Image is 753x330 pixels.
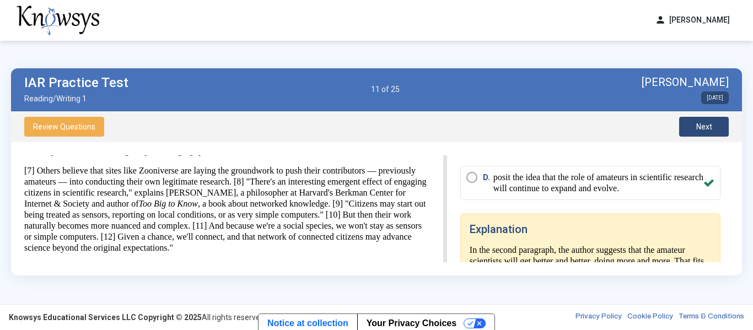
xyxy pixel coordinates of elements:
[642,75,729,89] label: [PERSON_NAME]
[371,85,400,94] span: 11 of 25
[696,122,712,131] span: Next
[493,172,703,194] p: posit the idea that the role of amateurs in scientific research will continue to expand and evolve.
[470,223,711,236] h4: Explanation
[24,165,430,253] p: [7] Others believe that sites like Zooniverse are laying the groundwork to push their contributor...
[483,172,493,194] span: D.
[9,312,266,323] div: All rights reserved.
[139,199,198,208] em: Too Big to Know
[655,14,666,26] span: person
[24,75,128,90] label: IAR Practice Test
[679,312,744,323] a: Terms & Conditions
[33,122,95,131] span: Review Questions
[17,6,99,35] img: knowsys-logo.png
[627,312,673,323] a: Cookie Policy
[24,94,128,103] span: Reading/Writing 1
[648,11,736,29] button: person[PERSON_NAME]
[701,91,729,104] span: [DATE]
[24,117,104,137] button: Review Questions
[575,312,622,323] a: Privacy Policy
[9,313,202,322] strong: Knowsys Educational Services LLC Copyright © 2025
[679,117,729,137] button: Next
[470,245,711,278] p: In the second paragraph, the author suggests that the amateur scientists will get better and bett...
